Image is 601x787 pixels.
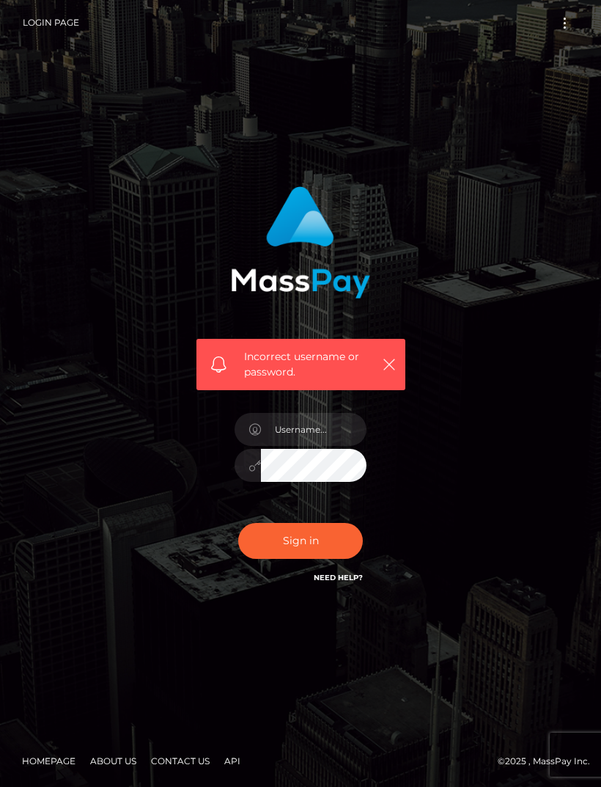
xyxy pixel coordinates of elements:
[231,186,370,299] img: MassPay Login
[11,753,590,769] div: © 2025 , MassPay Inc.
[16,750,81,772] a: Homepage
[145,750,215,772] a: Contact Us
[218,750,246,772] a: API
[238,523,363,559] button: Sign in
[23,7,79,38] a: Login Page
[261,413,366,446] input: Username...
[551,13,578,33] button: Toggle navigation
[244,349,375,380] span: Incorrect username or password.
[84,750,142,772] a: About Us
[314,573,363,582] a: Need Help?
